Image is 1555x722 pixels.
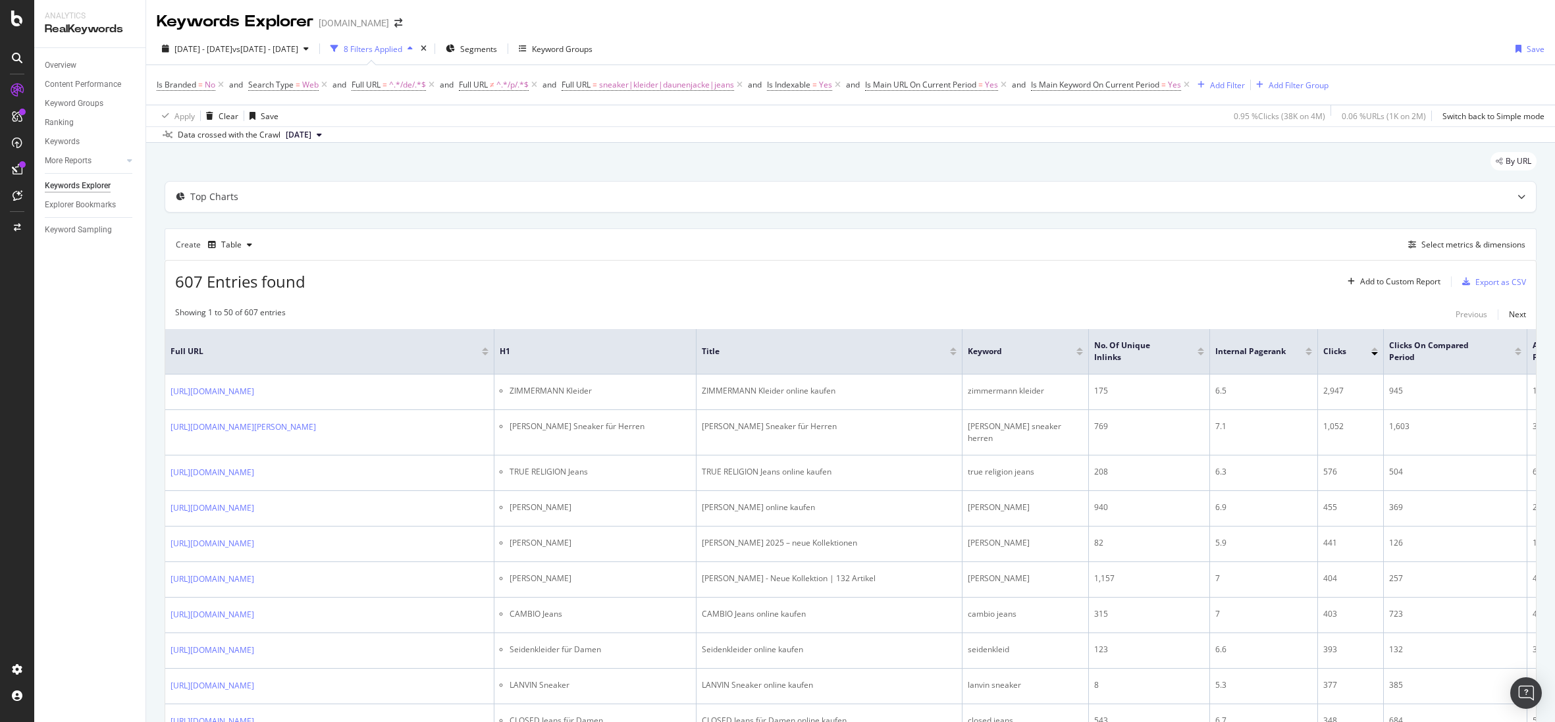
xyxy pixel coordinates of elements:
div: 6.6 [1215,644,1312,656]
a: Keywords [45,135,136,149]
div: Keywords Explorer [157,11,313,33]
span: Is Indexable [767,79,810,90]
div: 7 [1215,608,1312,620]
div: [PERSON_NAME] 2025 – neue Kollektionen [702,537,957,549]
div: 123 [1094,644,1204,656]
div: Ranking [45,116,74,130]
div: 940 [1094,502,1204,513]
span: ^.*/de/.*$ [389,76,426,94]
div: and [229,79,243,90]
div: [DOMAIN_NAME] [319,16,389,30]
div: 576 [1323,466,1378,478]
a: Overview [45,59,136,72]
div: [PERSON_NAME] [968,537,1083,549]
span: Yes [1168,76,1181,94]
div: 455 [1323,502,1378,513]
div: Showing 1 to 50 of 607 entries [175,307,286,322]
a: More Reports [45,154,123,168]
span: = [593,79,597,90]
span: Yes [985,76,998,94]
span: = [978,79,983,90]
div: Analytics [45,11,135,22]
div: 945 [1389,385,1521,397]
span: No. of Unique Inlinks [1094,340,1178,363]
div: 377 [1323,679,1378,691]
span: = [198,79,203,90]
button: and [440,78,454,91]
div: Keyword Groups [532,43,593,55]
button: and [542,78,556,91]
button: and [332,78,346,91]
div: 208 [1094,466,1204,478]
span: Web [302,76,319,94]
button: Table [203,234,257,255]
a: [URL][DOMAIN_NAME] [171,608,254,621]
div: Select metrics & dimensions [1421,239,1525,250]
div: Add to Custom Report [1360,278,1440,286]
div: Keyword Sampling [45,223,112,237]
a: Keyword Groups [45,97,136,111]
div: 6.5 [1215,385,1312,397]
div: Open Intercom Messenger [1510,677,1542,709]
button: Add to Custom Report [1342,271,1440,292]
span: Clicks [1323,346,1352,357]
div: Save [261,111,278,122]
div: Top Charts [190,190,238,203]
div: 6.3 [1215,466,1312,478]
div: 769 [1094,421,1204,432]
span: Segments [460,43,497,55]
div: and [846,79,860,90]
span: H1 [500,346,671,357]
button: and [748,78,762,91]
button: Add Filter Group [1251,77,1329,93]
div: Export as CSV [1475,276,1526,288]
div: [PERSON_NAME] online kaufen [702,502,957,513]
span: Yes [819,76,832,94]
div: 0.06 % URLs ( 1K on 2M ) [1342,111,1426,122]
span: No [205,76,215,94]
a: [URL][DOMAIN_NAME] [171,644,254,657]
button: Save [244,105,278,126]
span: [DATE] - [DATE] [174,43,232,55]
button: Save [1510,38,1544,59]
button: Apply [157,105,195,126]
a: [URL][DOMAIN_NAME] [171,385,254,398]
div: Previous [1456,309,1487,320]
button: Select metrics & dimensions [1403,237,1525,253]
div: 1,052 [1323,421,1378,432]
div: 7 [1215,573,1312,584]
div: [PERSON_NAME] Sneaker für Herren [702,421,957,432]
a: [URL][DOMAIN_NAME] [171,679,254,692]
div: 369 [1389,502,1521,513]
li: [PERSON_NAME] [510,537,691,549]
a: [URL][DOMAIN_NAME][PERSON_NAME] [171,421,316,434]
div: 0.95 % Clicks ( 38K on 4M ) [1234,111,1325,122]
div: Next [1509,309,1526,320]
div: Switch back to Simple mode [1442,111,1544,122]
div: 5.3 [1215,679,1312,691]
div: 82 [1094,537,1204,549]
div: 5.9 [1215,537,1312,549]
li: TRUE RELIGION Jeans [510,466,691,478]
div: 7.1 [1215,421,1312,432]
a: Ranking [45,116,136,130]
button: [DATE] - [DATE]vs[DATE] - [DATE] [157,38,314,59]
span: Is Main URL On Current Period [865,79,976,90]
button: Keyword Groups [514,38,598,59]
a: Keyword Sampling [45,223,136,237]
div: Create [176,234,257,255]
div: 6.9 [1215,502,1312,513]
div: [PERSON_NAME] - Neue Kollektion | 132 Artikel [702,573,957,584]
li: LANVIN Sneaker [510,679,691,691]
span: = [296,79,300,90]
span: ≠ [490,79,494,90]
span: Is Main Keyword On Current Period [1031,79,1159,90]
div: Data crossed with the Crawl [178,129,280,141]
button: 8 Filters Applied [325,38,418,59]
li: Seiden­kleider für Damen [510,644,691,656]
div: and [440,79,454,90]
div: 132 [1389,644,1521,656]
span: Title [702,346,930,357]
div: 8 [1094,679,1204,691]
div: Keywords [45,135,80,149]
